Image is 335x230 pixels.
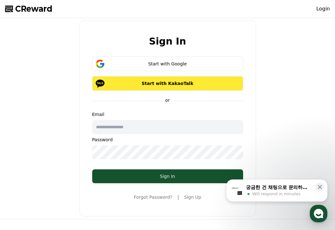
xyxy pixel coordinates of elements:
[92,111,243,118] p: Email
[92,57,243,71] button: Start with Google
[316,5,330,13] a: Login
[101,61,234,67] div: Start with Google
[149,36,186,46] h2: Sign In
[15,4,52,14] span: CReward
[42,178,81,193] a: Messages
[93,187,109,192] span: Settings
[101,80,234,87] p: Start with KakaoTalk
[92,136,243,143] p: Password
[177,193,179,201] span: |
[134,194,172,200] a: Forgot Password?
[92,76,243,91] button: Start with KakaoTalk
[52,187,71,192] span: Messages
[2,178,42,193] a: Home
[184,194,201,200] a: Sign Up
[105,173,230,179] div: Sign In
[161,97,173,103] p: or
[92,169,243,183] button: Sign In
[81,178,121,193] a: Settings
[5,4,52,14] a: CReward
[16,187,27,192] span: Home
